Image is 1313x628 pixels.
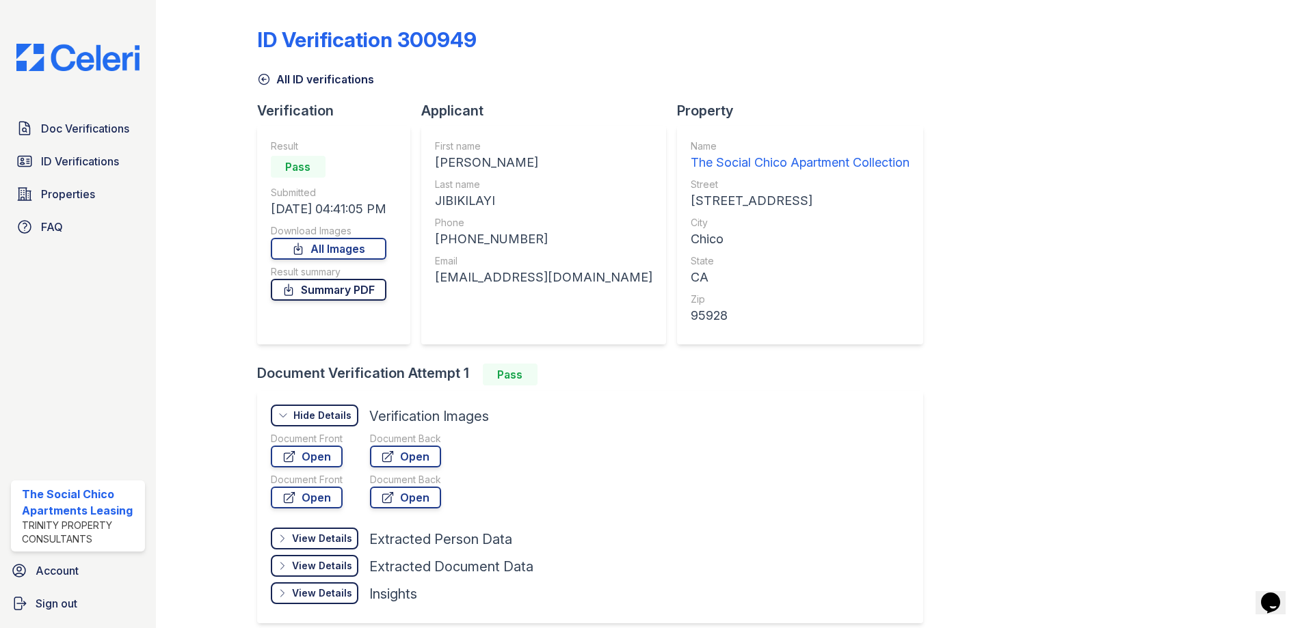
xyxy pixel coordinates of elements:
a: Properties [11,180,145,208]
div: Street [691,178,910,191]
span: Sign out [36,595,77,612]
span: Properties [41,186,95,202]
div: ID Verification 300949 [257,27,477,52]
div: The Social Chico Apartment Collection [691,153,910,172]
a: Open [370,446,441,467]
div: JIBIKILAYI [435,191,652,210]
div: Result [271,139,386,153]
a: Name The Social Chico Apartment Collection [691,139,910,172]
div: Hide Details [293,409,352,422]
div: Document Front [271,473,343,487]
div: Extracted Person Data [369,530,512,549]
div: Verification [257,101,421,120]
div: [PHONE_NUMBER] [435,230,652,249]
div: Document Back [370,473,441,487]
div: Pass [483,364,538,385]
div: Chico [691,230,910,249]
div: Document Front [271,432,343,446]
div: [PERSON_NAME] [435,153,652,172]
a: All Images [271,238,386,260]
div: State [691,254,910,268]
div: Zip [691,292,910,306]
a: ID Verifications [11,148,145,175]
div: Result summary [271,265,386,279]
div: First name [435,139,652,153]
a: Summary PDF [271,279,386,301]
a: Doc Verifications [11,115,145,142]
div: Email [435,254,652,268]
div: View Details [292,586,352,600]
a: FAQ [11,213,145,241]
a: Open [271,446,343,467]
img: CE_Logo_Blue-a8612792a0a2168367f1c8372b55b34899dd931a85d93a1a3d3e32e68fde9ad4.png [5,44,150,71]
a: All ID verifications [257,71,374,87]
div: Trinity Property Consultants [22,519,140,546]
div: 95928 [691,306,910,325]
div: View Details [292,559,352,573]
div: City [691,216,910,230]
div: Document Verification Attempt 1 [257,364,934,385]
span: Account [36,562,79,579]
div: Document Back [370,432,441,446]
div: Last name [435,178,652,191]
div: View Details [292,532,352,545]
a: Sign out [5,590,150,617]
div: [DATE] 04:41:05 PM [271,200,386,219]
iframe: chat widget [1256,573,1299,614]
div: Property [677,101,934,120]
div: Verification Images [369,407,489,426]
div: The Social Chico Apartments Leasing [22,486,140,519]
div: Submitted [271,186,386,200]
div: Applicant [421,101,677,120]
a: Open [370,487,441,508]
div: Phone [435,216,652,230]
a: Account [5,557,150,584]
div: Insights [369,584,417,603]
div: Name [691,139,910,153]
span: Doc Verifications [41,120,129,137]
div: Download Images [271,224,386,238]
span: FAQ [41,219,63,235]
div: [STREET_ADDRESS] [691,191,910,210]
div: Pass [271,156,326,178]
div: Extracted Document Data [369,557,533,576]
div: CA [691,268,910,287]
div: [EMAIL_ADDRESS][DOMAIN_NAME] [435,268,652,287]
a: Open [271,487,343,508]
span: ID Verifications [41,153,119,169]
